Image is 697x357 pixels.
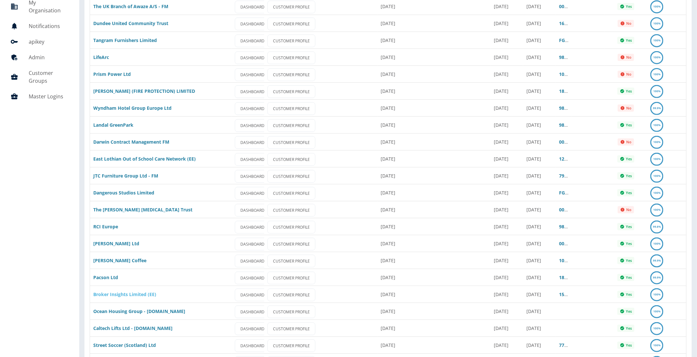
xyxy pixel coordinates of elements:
[267,272,315,284] a: CUSTOMER PROFILE
[377,15,491,32] div: 11 Aug 2025
[491,184,523,201] div: 31 Jul 2025
[267,51,315,64] a: CUSTOMER PROFILE
[377,116,491,133] div: 09 Aug 2025
[93,291,156,297] a: Broker Insights Limited (EE)
[377,184,491,201] div: 08 Aug 2025
[93,207,192,213] a: The [PERSON_NAME] [MEDICAL_DATA] Trust
[559,37,581,43] a: FG707029
[93,156,196,162] a: East Lothian Out of School Care Network (EE)
[267,238,315,250] a: CUSTOMER PROFILE
[618,105,634,112] div: Not all required reports for this customer were uploaded for the latest usage month.
[235,51,270,64] a: DASHBOARD
[5,18,74,34] a: Notifications
[267,221,315,234] a: CUSTOMER PROFILE
[618,138,634,146] div: Not all required reports for this customer were uploaded for the latest usage month.
[377,269,491,286] div: 07 Aug 2025
[491,286,523,303] div: 02 Aug 2025
[626,72,631,76] p: No
[235,68,270,81] a: DASHBOARD
[377,82,491,99] div: 09 Aug 2025
[653,21,660,25] text: 100%
[626,208,631,212] p: No
[559,240,580,247] a: 00800701
[235,322,270,335] a: DASHBOARD
[377,286,491,303] div: 07 Aug 2025
[5,34,74,50] a: apikey
[235,306,270,318] a: DASHBOARD
[93,173,158,179] a: JTC Furniture Group Ltd - FM
[653,293,660,296] text: 100%
[618,71,634,78] div: Not all required reports for this customer were uploaded for the latest usage month.
[29,22,69,30] h5: Notifications
[626,89,632,93] p: Yes
[523,15,556,32] div: 05 Jul 2023
[93,3,168,9] a: The UK Branch of Awaze A/S - FM
[559,71,583,77] a: 108569751
[650,342,663,348] a: 100%
[235,136,270,149] a: DASHBOARD
[626,21,631,25] p: No
[559,122,580,128] a: 98885569
[559,20,583,26] a: 169407553
[377,218,491,235] div: 07 Aug 2025
[377,252,491,269] div: 07 Aug 2025
[559,291,583,297] a: 159064897
[93,257,146,264] a: [PERSON_NAME] Coffee
[235,18,270,30] a: DASHBOARD
[650,71,663,77] a: 100%
[93,37,157,43] a: Tangram Furnishers Limited
[491,218,523,235] div: 04 Aug 2025
[650,173,663,179] a: 100%
[523,336,556,353] div: 20 Feb 2024
[559,207,580,213] a: 00794300
[93,54,109,60] a: LifeArc
[93,274,118,280] a: Pacson Ltd
[377,99,491,116] div: 09 Aug 2025
[559,342,575,348] a: 775442
[377,133,491,150] div: 08 Aug 2025
[653,106,661,110] text: 99.9%
[626,309,632,313] p: Yes
[653,242,660,245] text: 100%
[29,69,69,85] h5: Customer Groups
[93,122,133,128] a: Landal GreenPark
[653,276,661,279] text: 99.9%
[93,342,156,348] a: Street Soccer (Scotland) Ltd
[29,53,69,61] h5: Admin
[267,204,315,217] a: CUSTOMER PROFILE
[626,140,631,144] p: No
[523,252,556,269] div: 05 Jul 2023
[491,133,523,150] div: 05 Aug 2025
[235,153,270,166] a: DASHBOARD
[523,65,556,82] div: 05 Jul 2023
[650,274,663,280] a: 99.9%
[626,5,632,8] p: Yes
[559,274,583,280] a: 182893400
[93,223,118,230] a: RCI Europe
[626,191,632,195] p: Yes
[267,68,315,81] a: CUSTOMER PROFILE
[267,102,315,115] a: CUSTOMER PROFILE
[626,293,632,296] p: Yes
[559,3,580,9] a: 00795146
[523,116,556,133] div: 05 Jul 2023
[523,184,556,201] div: 04 Aug 2025
[559,139,580,145] a: 00794873
[559,156,583,162] a: 129585595
[653,38,660,42] text: 100%
[29,38,69,46] h5: apikey
[653,123,660,127] text: 100%
[653,140,660,144] text: 100%
[93,139,169,145] a: Darwin Contract Management FM
[653,89,660,93] text: 100%
[235,238,270,250] a: DASHBOARD
[491,15,523,32] div: 07 Aug 2025
[559,223,580,230] a: 98772581
[235,85,270,98] a: DASHBOARD
[93,190,154,196] a: Dangerous Studios Limited
[618,54,634,61] div: Not all required reports for this customer were uploaded for the latest usage month.
[626,326,632,330] p: Yes
[523,235,556,252] div: 16 May 2025
[491,32,523,49] div: 31 Jul 2025
[491,49,523,65] div: 07 Aug 2025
